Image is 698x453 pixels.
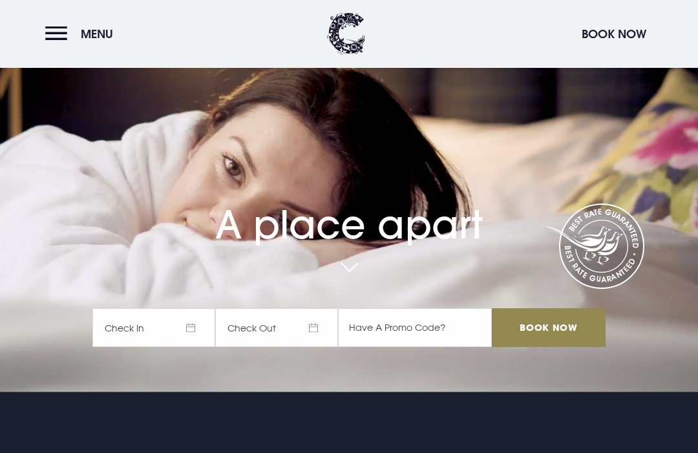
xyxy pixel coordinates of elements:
[492,309,606,348] input: Book Now
[92,174,606,248] h1: A place apart
[92,309,215,348] span: Check In
[327,13,366,55] img: Clandeboye Lodge
[338,309,492,348] input: Have A Promo Code?
[45,20,120,48] button: Menu
[215,309,338,348] span: Check Out
[575,20,653,48] button: Book Now
[81,26,113,41] span: Menu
